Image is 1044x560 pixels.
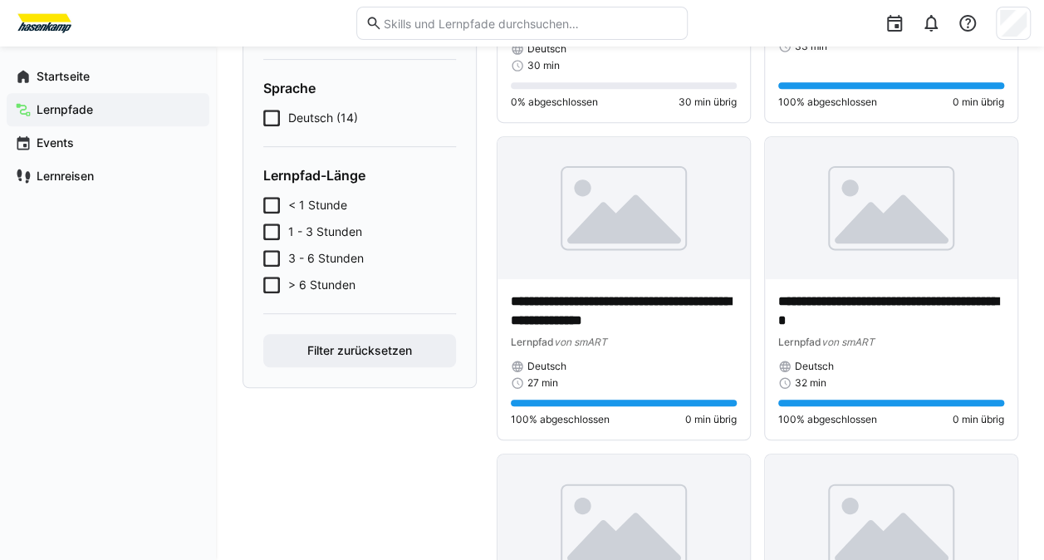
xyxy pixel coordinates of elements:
span: von smART [554,336,607,348]
img: image [765,137,1017,279]
span: 27 min [527,376,558,390]
span: 0 min übrig [685,413,737,426]
span: 30 min [527,59,560,72]
span: 0% abgeschlossen [511,96,598,109]
span: Deutsch [795,360,834,373]
span: 1 - 3 Stunden [288,224,362,240]
span: Filter zurücksetzen [305,342,414,359]
span: Deutsch [527,360,566,373]
span: > 6 Stunden [288,277,355,293]
span: < 1 Stunde [288,197,347,214]
button: Filter zurücksetzen [263,334,456,367]
span: 100% abgeschlossen [511,413,610,426]
span: 100% abgeschlossen [778,413,877,426]
h4: Lernpfad-Länge [263,167,456,184]
span: Deutsch [527,42,566,56]
span: Deutsch (14) [288,110,358,126]
span: 0 min übrig [953,96,1004,109]
span: Lernpfad [778,336,821,348]
span: 32 min [795,376,826,390]
span: 100% abgeschlossen [778,96,877,109]
span: 30 min übrig [679,96,737,109]
span: von smART [821,336,875,348]
span: 0 min übrig [953,413,1004,426]
span: 3 - 6 Stunden [288,250,364,267]
input: Skills und Lernpfade durchsuchen… [382,16,679,31]
img: image [497,137,750,279]
span: Lernpfad [511,336,554,348]
h4: Sprache [263,80,456,96]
